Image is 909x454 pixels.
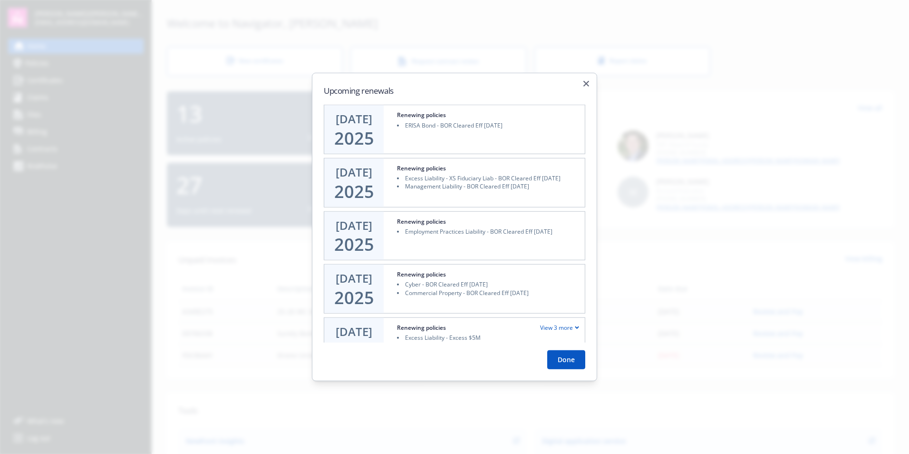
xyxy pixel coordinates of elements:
[397,217,446,225] div: Renewing policies
[336,111,372,127] div: [DATE]
[336,270,372,286] div: [DATE]
[397,324,446,332] div: Renewing policies
[334,182,374,201] div: 2025
[334,288,374,307] div: 2025
[540,324,579,332] div: View 3 more
[334,341,374,360] div: 2026
[397,182,579,190] li: Management Liability - BOR Cleared Eff [DATE]
[397,227,579,236] li: Employment Practices Liability - BOR Cleared Eff [DATE]
[336,217,372,233] div: [DATE]
[324,85,585,97] h2: Upcoming renewals
[336,164,372,180] div: [DATE]
[397,334,579,342] li: Excess Liability - Excess $5M
[334,129,374,148] div: 2025
[397,121,579,129] li: ERISA Bond - BOR Cleared Eff [DATE]
[397,342,579,350] li: General Liability
[397,280,579,288] li: Cyber - BOR Cleared Eff [DATE]
[397,270,446,278] div: Renewing policies
[547,350,585,369] button: Done
[334,235,374,254] div: 2025
[397,174,579,182] li: Excess Liability - XS Fiduciary Liab - BOR Cleared Eff [DATE]
[397,288,579,296] li: Commercial Property - BOR Cleared Eff [DATE]
[397,111,446,119] div: Renewing policies
[336,324,372,340] div: [DATE]
[397,164,446,172] div: Renewing policies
